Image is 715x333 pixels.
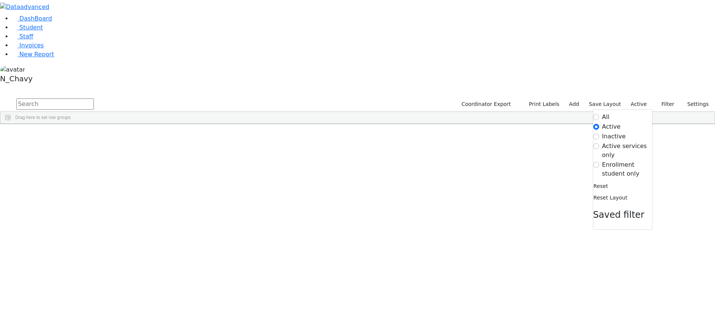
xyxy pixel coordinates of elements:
[457,98,514,110] button: Coordinator Export
[19,33,33,40] span: Staff
[585,98,624,110] button: Save Layout
[593,124,599,130] input: Active
[593,210,645,220] span: Saved filter
[652,98,678,110] button: Filter
[593,114,599,120] input: All
[566,98,582,110] a: Add
[602,160,652,178] label: Enrollment student only
[12,42,44,49] a: Invoices
[12,51,54,58] a: New Report
[15,115,71,120] span: Drag here to set row groups
[593,162,599,168] input: Enrollment student only
[602,113,610,122] label: All
[19,24,43,31] span: Student
[19,42,44,49] span: Invoices
[19,15,52,22] span: DashBoard
[12,24,43,31] a: Student
[12,33,33,40] a: Staff
[602,142,652,160] label: Active services only
[678,98,712,110] button: Settings
[593,180,608,192] button: Reset
[16,98,94,110] input: Search
[627,98,650,110] label: Active
[602,132,626,141] label: Inactive
[593,143,599,149] input: Active services only
[19,51,54,58] span: New Report
[593,133,599,139] input: Inactive
[12,15,52,22] a: DashBoard
[520,98,563,110] button: Print Labels
[593,192,628,204] button: Reset Layout
[602,122,621,131] label: Active
[593,109,652,230] div: Settings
